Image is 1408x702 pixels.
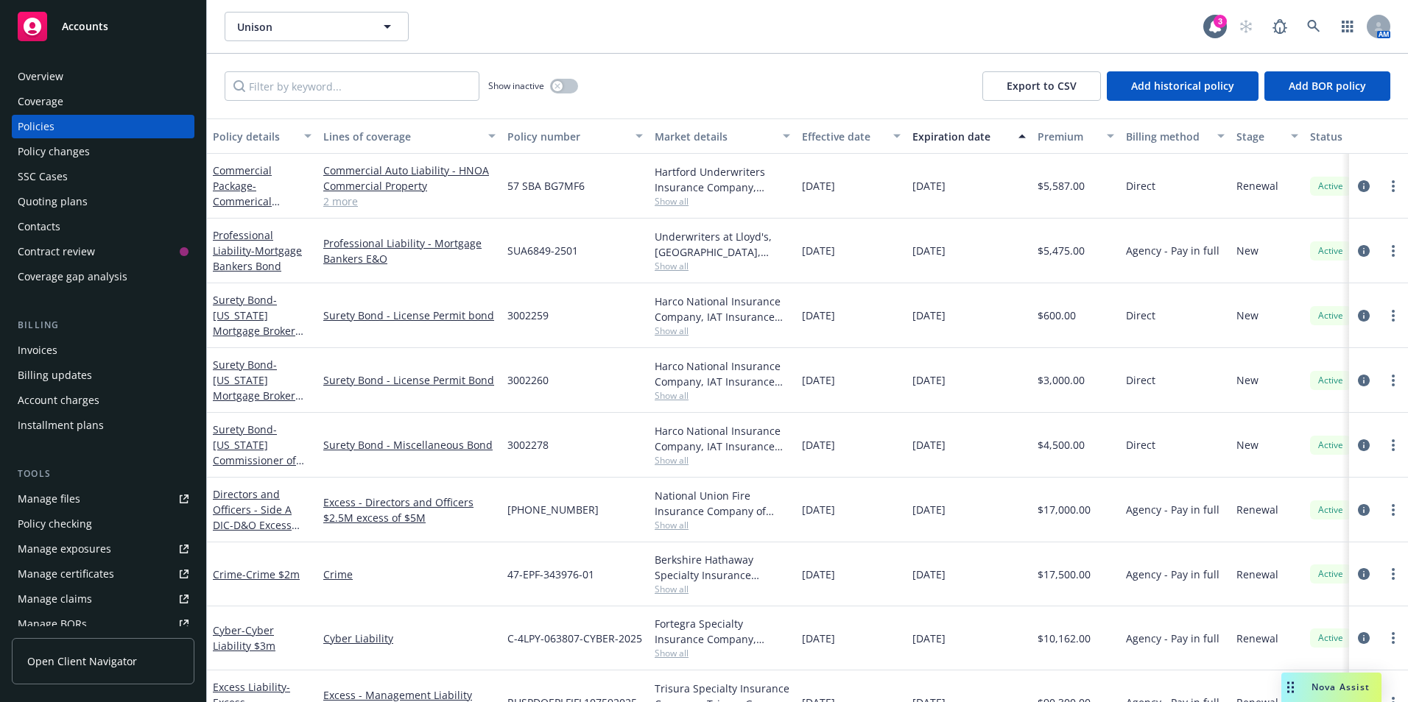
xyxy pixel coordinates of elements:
[1316,439,1345,452] span: Active
[912,567,946,582] span: [DATE]
[1032,118,1120,154] button: Premium
[62,21,108,32] span: Accounts
[796,118,907,154] button: Effective date
[655,647,790,659] span: Show all
[802,243,835,258] span: [DATE]
[1236,129,1282,144] div: Stage
[213,244,302,273] span: - Mortgage Bankers Bond
[12,240,194,263] a: Contract review
[655,519,790,531] span: Show all
[655,294,790,325] div: Harco National Insurance Company, IAT Insurance Group, Risk Placement Services, Inc. (RPS)
[1355,501,1373,519] a: circleInformation
[1333,12,1362,41] a: Switch app
[507,502,599,517] span: [PHONE_NUMBER]
[912,631,946,646] span: [DATE]
[18,338,57,362] div: Invoices
[18,612,87,636] div: Manage BORs
[12,487,194,511] a: Manage files
[1126,372,1155,388] span: Direct
[213,623,275,653] a: Cyber
[655,325,790,337] span: Show all
[1126,502,1219,517] span: Agency - Pay in full
[1355,372,1373,389] a: circleInformation
[213,623,275,653] span: - Cyber Liability $3m
[1316,244,1345,258] span: Active
[1265,12,1295,41] a: Report a Bug
[1236,178,1278,194] span: Renewal
[18,512,92,536] div: Policy checking
[18,240,95,263] div: Contract review
[12,190,194,213] a: Quoting plans
[12,467,194,481] div: Tools
[655,260,790,272] span: Show all
[18,140,90,163] div: Policy changes
[1126,567,1219,582] span: Agency - Pay in full
[1126,178,1155,194] span: Direct
[1126,243,1219,258] span: Agency - Pay in full
[27,653,137,669] span: Open Client Navigator
[12,587,194,611] a: Manage claims
[323,631,496,646] a: Cyber Liability
[507,631,642,646] span: C-4LPY-063807-CYBER-2025
[12,6,194,47] a: Accounts
[649,118,796,154] button: Market details
[1384,177,1402,195] a: more
[802,502,835,517] span: [DATE]
[1236,437,1259,453] span: New
[18,389,99,412] div: Account charges
[655,358,790,389] div: Harco National Insurance Company, IAT Insurance Group, Risk Placement Services, Inc. (RPS)
[1384,307,1402,325] a: more
[12,562,194,586] a: Manage certificates
[655,229,790,260] div: Underwriters at Lloyd's, [GEOGRAPHIC_DATA], [PERSON_NAME] of [GEOGRAPHIC_DATA], RT Specialty Insu...
[323,567,496,582] a: Crime
[912,372,946,388] span: [DATE]
[1120,118,1231,154] button: Billing method
[1038,567,1091,582] span: $17,500.00
[18,115,54,138] div: Policies
[1236,567,1278,582] span: Renewal
[213,422,296,529] a: Surety Bond
[1231,118,1304,154] button: Stage
[655,164,790,195] div: Hartford Underwriters Insurance Company, Hartford Insurance Group
[323,437,496,453] a: Surety Bond - Miscellaneous Bond
[323,308,496,323] a: Surety Bond - License Permit bond
[1316,180,1345,193] span: Active
[1236,372,1259,388] span: New
[1038,372,1085,388] span: $3,000.00
[1214,15,1227,28] div: 3
[12,90,194,113] a: Coverage
[323,235,496,266] a: Professional Liability - Mortgage Bankers E&O
[18,537,111,561] div: Manage exposures
[12,265,194,288] a: Coverage gap analysis
[12,338,194,362] a: Invoices
[912,243,946,258] span: [DATE]
[1316,503,1345,517] span: Active
[213,518,300,547] span: - D&O Excess Side A DIC $2.5m
[802,631,835,646] span: [DATE]
[501,118,649,154] button: Policy number
[1236,631,1278,646] span: Renewal
[802,129,884,144] div: Effective date
[655,129,774,144] div: Market details
[507,178,585,194] span: 57 SBA BG7MF6
[213,487,297,547] a: Directors and Officers - Side A DIC
[1281,673,1300,702] div: Drag to move
[12,414,194,437] a: Installment plans
[18,414,104,437] div: Installment plans
[18,487,80,511] div: Manage files
[912,308,946,323] span: [DATE]
[12,215,194,238] a: Contacts
[18,65,63,88] div: Overview
[1384,501,1402,519] a: more
[1038,178,1085,194] span: $5,587.00
[912,178,946,194] span: [DATE]
[1236,308,1259,323] span: New
[213,358,295,418] a: Surety Bond
[18,587,92,611] div: Manage claims
[1316,567,1345,581] span: Active
[18,215,60,238] div: Contacts
[213,129,295,144] div: Policy details
[12,537,194,561] span: Manage exposures
[1264,71,1390,101] button: Add BOR policy
[207,118,317,154] button: Policy details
